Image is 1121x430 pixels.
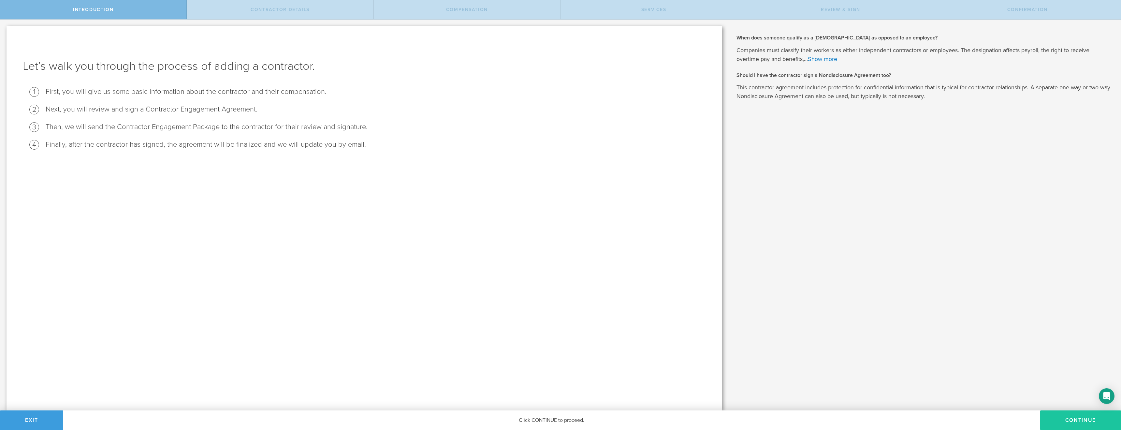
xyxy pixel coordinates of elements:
li: Then, we will send the Contractor Engagement Package to the contractor for their review and signa... [46,122,706,132]
button: Continue [1040,410,1121,430]
span: Introduction [73,7,113,12]
p: Companies must classify their workers as either independent contractors or employees. The designa... [736,46,1111,64]
div: Click CONTINUE to proceed. [63,410,1040,430]
p: This contractor agreement includes protection for confidential information that is typical for co... [736,83,1111,101]
h2: When does someone qualify as a [DEMOGRAPHIC_DATA] as opposed to an employee? [736,34,1111,41]
li: First, you will give us some basic information about the contractor and their compensation. [46,87,706,96]
div: Open Intercom Messenger [1099,388,1114,404]
a: Show more [808,55,837,63]
li: Finally, after the contractor has signed, the agreement will be finalized and we will update you ... [46,140,706,149]
span: Review & sign [821,7,860,12]
span: Confirmation [1007,7,1048,12]
h2: Should I have the contractor sign a Nondisclosure Agreement too? [736,72,1111,79]
span: Compensation [446,7,488,12]
span: Services [641,7,666,12]
h1: Let’s walk you through the process of adding a contractor. [23,58,706,74]
li: Next, you will review and sign a Contractor Engagement Agreement. [46,105,706,114]
span: Contractor details [251,7,310,12]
